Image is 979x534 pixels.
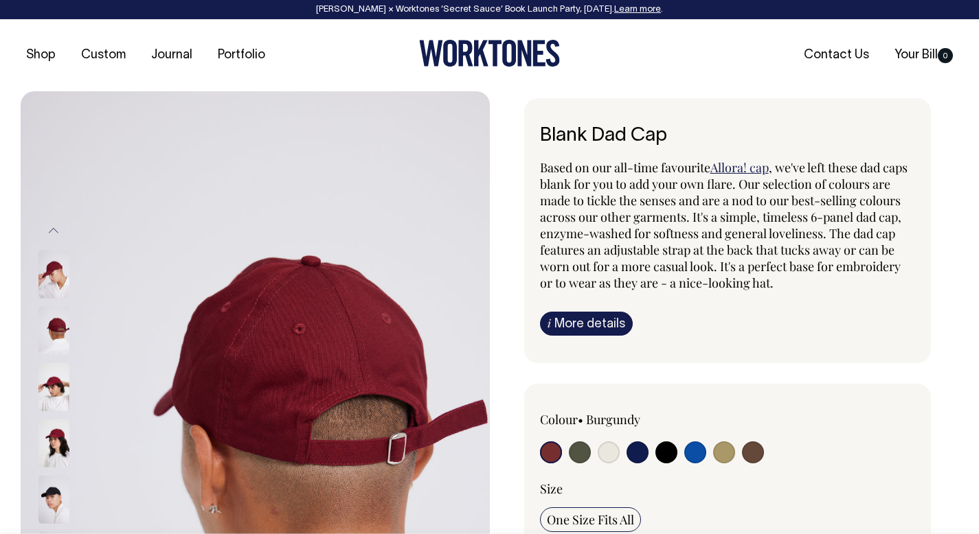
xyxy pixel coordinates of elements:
[212,44,271,67] a: Portfolio
[889,44,958,67] a: Your Bill0
[540,159,908,291] span: , we've left these dad caps blank for you to add your own flare. Our selection of colours are mad...
[76,44,131,67] a: Custom
[38,419,69,467] img: burgundy
[38,306,69,354] img: burgundy
[614,5,661,14] a: Learn more
[540,159,710,176] span: Based on our all-time favourite
[710,159,769,176] a: Allora! cap
[540,507,641,532] input: One Size Fits All
[14,5,965,14] div: [PERSON_NAME] × Worktones ‘Secret Sauce’ Book Launch Party, [DATE]. .
[540,126,916,147] h6: Blank Dad Cap
[540,411,690,428] div: Colour
[43,216,64,246] button: Previous
[547,511,634,528] span: One Size Fits All
[586,411,640,428] label: Burgundy
[38,362,69,410] img: burgundy
[146,44,198,67] a: Journal
[938,48,953,63] span: 0
[540,312,633,336] a: iMore details
[578,411,583,428] span: •
[38,250,69,298] img: burgundy
[540,480,916,497] div: Size
[548,316,551,330] span: i
[21,44,61,67] a: Shop
[798,44,875,67] a: Contact Us
[38,475,69,523] img: black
